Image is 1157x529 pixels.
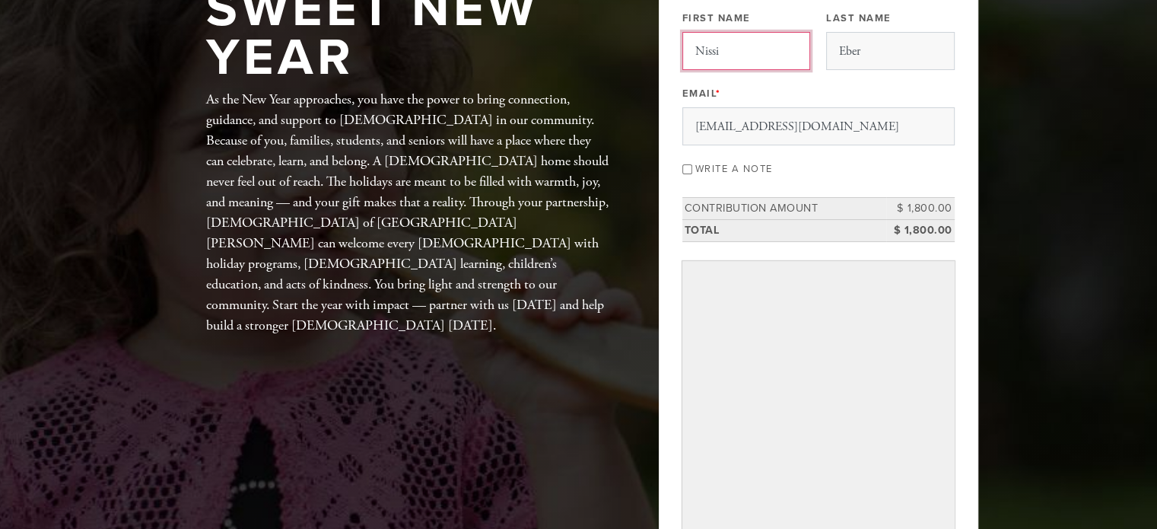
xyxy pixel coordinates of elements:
[826,11,892,25] label: Last Name
[716,88,721,100] span: This field is required.
[682,219,886,241] td: Total
[206,89,609,336] div: As the New Year approaches, you have the power to bring connection, guidance, and support to [DEM...
[682,87,721,100] label: Email
[695,163,773,175] label: Write a note
[886,219,955,241] td: $ 1,800.00
[682,198,886,220] td: Contribution Amount
[682,11,751,25] label: First Name
[886,198,955,220] td: $ 1,800.00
